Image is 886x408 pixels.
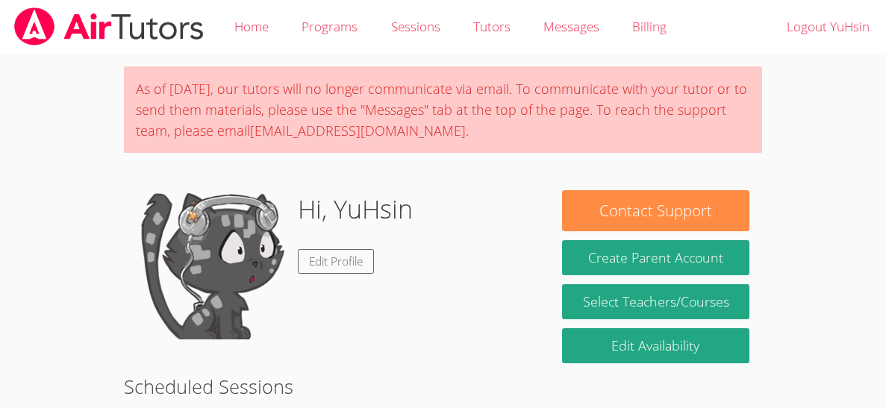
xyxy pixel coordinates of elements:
img: airtutors_banner-c4298cdbf04f3fff15de1276eac7730deb9818008684d7c2e4769d2f7ddbe033.png [13,7,205,45]
a: Edit Availability [562,328,749,363]
h2: Scheduled Sessions [124,372,762,401]
button: Contact Support [562,190,749,231]
a: Edit Profile [298,249,374,274]
h1: Hi, YuHsin [298,190,413,228]
img: default.png [137,190,286,339]
a: Select Teachers/Courses [562,284,749,319]
button: Create Parent Account [562,240,749,275]
div: As of [DATE], our tutors will no longer communicate via email. To communicate with your tutor or ... [124,66,762,153]
span: Messages [543,18,599,35]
